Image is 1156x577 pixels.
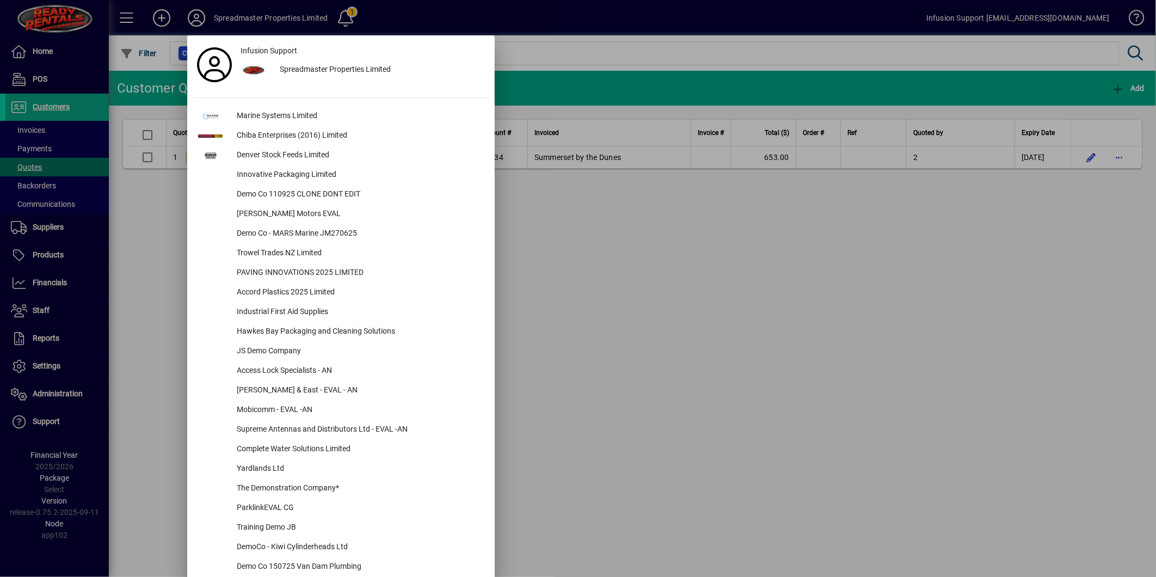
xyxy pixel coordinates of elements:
button: [PERSON_NAME] Motors EVAL [193,205,489,224]
button: Industrial First Aid Supplies [193,303,489,322]
div: Hawkes Bay Packaging and Cleaning Solutions [228,322,489,342]
button: Demo Co - MARS Marine JM270625 [193,224,489,244]
div: Mobicomm - EVAL -AN [228,401,489,420]
div: Trowel Trades NZ Limited [228,244,489,263]
button: PAVING INNOVATIONS 2025 LIMITED [193,263,489,283]
div: [PERSON_NAME] Motors EVAL [228,205,489,224]
button: Complete Water Solutions Limited [193,440,489,459]
button: Access Lock Specialists - AN [193,361,489,381]
button: Denver Stock Feeds Limited [193,146,489,165]
button: Marine Systems Limited [193,107,489,126]
div: Innovative Packaging Limited [228,165,489,185]
div: PAVING INNOVATIONS 2025 LIMITED [228,263,489,283]
button: Supreme Antennas and Distributors Ltd - EVAL -AN [193,420,489,440]
button: Chiba Enterprises (2016) Limited [193,126,489,146]
button: Hawkes Bay Packaging and Cleaning Solutions [193,322,489,342]
div: Chiba Enterprises (2016) Limited [228,126,489,146]
button: DemoCo - Kiwi Cylinderheads Ltd [193,538,489,557]
div: DemoCo - Kiwi Cylinderheads Ltd [228,538,489,557]
div: Complete Water Solutions Limited [228,440,489,459]
button: [PERSON_NAME] & East - EVAL - AN [193,381,489,401]
button: Demo Co 150725 Van Dam Plumbing [193,557,489,577]
button: Demo Co 110925 CLONE DONT EDIT [193,185,489,205]
div: Spreadmaster Properties Limited [271,60,489,80]
button: Mobicomm - EVAL -AN [193,401,489,420]
a: Profile [193,55,236,75]
div: [PERSON_NAME] & East - EVAL - AN [228,381,489,401]
button: Innovative Packaging Limited [193,165,489,185]
div: Access Lock Specialists - AN [228,361,489,381]
button: JS Demo Company [193,342,489,361]
a: Infusion Support [236,41,489,60]
div: Supreme Antennas and Distributors Ltd - EVAL -AN [228,420,489,440]
div: Industrial First Aid Supplies [228,303,489,322]
button: The Demonstration Company* [193,479,489,499]
div: Demo Co 150725 Van Dam Plumbing [228,557,489,577]
div: ParklinkEVAL CG [228,499,489,518]
button: Yardlands Ltd [193,459,489,479]
span: Infusion Support [241,45,297,57]
button: Trowel Trades NZ Limited [193,244,489,263]
button: ParklinkEVAL CG [193,499,489,518]
div: Yardlands Ltd [228,459,489,479]
div: Denver Stock Feeds Limited [228,146,489,165]
div: Training Demo JB [228,518,489,538]
div: Demo Co 110925 CLONE DONT EDIT [228,185,489,205]
div: Accord Plastics 2025 Limited [228,283,489,303]
div: Marine Systems Limited [228,107,489,126]
div: Demo Co - MARS Marine JM270625 [228,224,489,244]
button: Spreadmaster Properties Limited [236,60,489,80]
div: The Demonstration Company* [228,479,489,499]
div: JS Demo Company [228,342,489,361]
button: Training Demo JB [193,518,489,538]
button: Accord Plastics 2025 Limited [193,283,489,303]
